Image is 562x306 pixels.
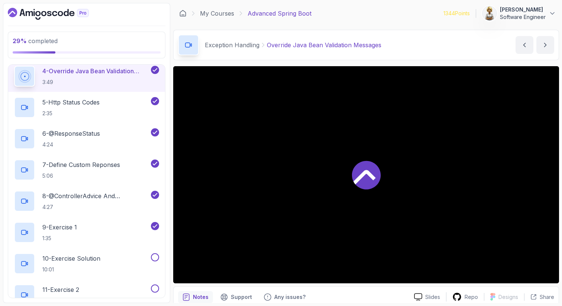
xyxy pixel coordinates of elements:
a: Slides [408,293,446,301]
p: 8 - @ControllerAdvice And @ExceptionHandler [42,191,149,200]
p: 5:06 [42,172,120,180]
p: 9 - Exercise 1 [42,223,77,232]
p: 4:27 [42,203,149,211]
a: My Courses [200,9,234,18]
button: user profile image[PERSON_NAME]Software Engineer [482,6,556,21]
p: Exception Handling [205,41,259,49]
button: 11-Exercise 21:14 [14,284,159,305]
button: 5-Http Status Codes2:35 [14,97,159,118]
p: 2:35 [42,110,100,117]
button: 6-@ResponseStatus4:24 [14,128,159,149]
a: Dashboard [8,8,106,20]
p: Repo [465,293,478,301]
img: user profile image [482,6,497,20]
button: previous content [516,36,533,54]
button: 10-Exercise Solution10:01 [14,253,159,274]
p: 11 - Exercise 2 [42,285,79,294]
p: Share [540,293,554,301]
p: 1:14 [42,297,79,305]
p: 3:49 [42,78,149,86]
p: Override Java Bean Validation Messages [267,41,381,49]
button: Support button [216,291,256,303]
button: next content [536,36,554,54]
p: 4 - Override Java Bean Validation Messages [42,67,149,75]
a: Dashboard [179,10,187,17]
p: Support [231,293,252,301]
p: Slides [425,293,440,301]
p: 7 - Define Custom Reponses [42,160,120,169]
button: 8-@ControllerAdvice And @ExceptionHandler4:27 [14,191,159,212]
button: 7-Define Custom Reponses5:06 [14,160,159,180]
button: Share [524,293,554,301]
p: Software Engineer [500,13,546,21]
p: 1:35 [42,235,77,242]
p: Designs [498,293,518,301]
p: [PERSON_NAME] [500,6,546,13]
p: 4:24 [42,141,100,148]
span: completed [13,37,58,45]
p: Notes [193,293,209,301]
p: Advanced Spring Boot [248,9,311,18]
p: 10 - Exercise Solution [42,254,100,263]
p: 5 - Http Status Codes [42,98,100,107]
p: 1344 Points [443,10,470,17]
button: Feedback button [259,291,310,303]
p: 6 - @ResponseStatus [42,129,100,138]
span: 29 % [13,37,27,45]
p: Any issues? [274,293,306,301]
button: 9-Exercise 11:35 [14,222,159,243]
p: 10:01 [42,266,100,273]
button: 4-Override Java Bean Validation Messages3:49 [14,66,159,87]
a: Repo [446,292,484,302]
button: notes button [178,291,213,303]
